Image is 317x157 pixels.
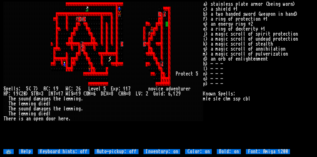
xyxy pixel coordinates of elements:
[23,96,26,101] div: u
[26,116,28,121] div: a
[91,86,93,91] div: e
[33,96,36,101] div: d
[58,116,61,121] div: h
[13,101,16,106] div: e
[48,91,51,96] div: I
[66,116,68,121] div: e
[128,86,131,91] div: 7
[33,116,36,121] div: o
[176,86,178,91] div: n
[118,86,121,91] div: :
[16,91,18,96] div: 9
[113,86,116,91] div: x
[13,86,16,91] div: l
[176,91,178,96] div: 2
[176,71,178,76] div: P
[146,91,148,96] div: 2
[81,96,83,101] div: .
[8,91,11,96] div: :
[36,96,38,101] div: a
[56,91,58,96] div: =
[56,96,58,101] div: h
[8,106,11,111] div: T
[46,106,48,111] div: e
[26,106,28,111] div: n
[33,106,36,111] div: d
[11,96,13,101] div: h
[38,111,41,116] div: d
[151,86,153,91] div: o
[38,106,41,111] div: m
[66,91,68,96] div: W
[13,106,16,111] div: e
[68,91,71,96] div: I
[18,96,21,101] div: s
[18,106,21,111] div: s
[31,101,33,106] div: n
[46,96,48,101] div: e
[43,101,46,106] div: e
[26,86,28,91] div: 5
[116,86,118,91] div: p
[13,116,16,121] div: e
[28,106,31,111] div: d
[217,149,241,154] input: Bold: on
[6,91,8,96] div: P
[19,149,33,154] input: Help
[11,86,13,91] div: l
[73,96,76,101] div: i
[43,86,46,91] div: A
[8,116,11,121] div: e
[23,106,26,111] div: u
[21,106,23,111] div: o
[58,106,61,111] div: e
[51,91,53,96] div: N
[11,116,13,121] div: r
[83,91,86,96] div: C
[178,91,181,96] div: 9
[11,106,13,111] div: h
[76,106,78,111] div: n
[96,86,98,91] div: e
[16,86,18,91] div: s
[86,91,88,96] div: O
[158,91,161,96] div: l
[68,116,71,121] div: .
[161,91,163,96] div: d
[181,86,183,91] div: u
[66,96,68,101] div: e
[28,86,31,91] div: (
[186,71,188,76] div: e
[53,96,56,101] div: t
[3,149,14,154] input: ⚙️
[108,91,111,96] div: =
[203,2,314,149] stats: a) stainless plate armor (being worn) c) a shield +1 b) a two handed sword (weapon in hand) f) a ...
[43,111,46,116] div: e
[41,101,43,106] div: i
[103,86,106,91] div: 5
[68,96,71,101] div: m
[168,91,171,96] div: 6
[28,111,31,116] div: i
[153,86,156,91] div: v
[33,111,36,116] div: g
[63,106,66,111] div: l
[138,91,141,96] div: V
[63,116,66,121] div: r
[36,106,38,111] div: a
[166,86,168,91] div: a
[76,91,78,96] div: 1
[53,91,56,96] div: T
[68,106,71,111] div: m
[41,111,43,116] div: i
[71,91,73,96] div: S
[3,116,6,121] div: T
[123,91,126,96] div: A
[21,91,23,96] div: 2
[188,71,191,76] div: c
[106,91,108,96] div: X
[28,116,31,121] div: n
[41,96,43,101] div: a
[3,91,6,96] div: H
[88,91,91,96] div: N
